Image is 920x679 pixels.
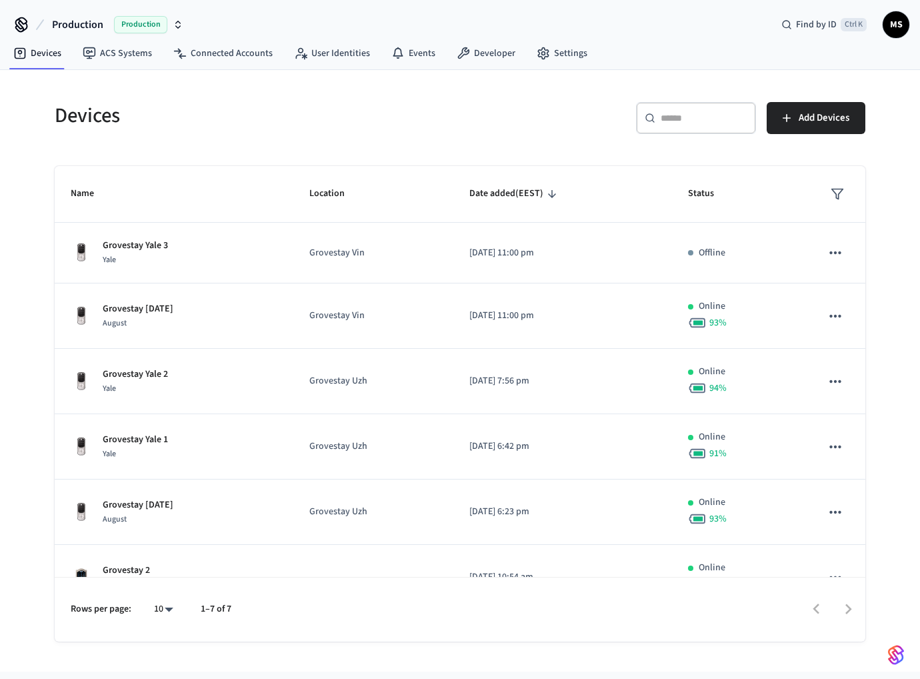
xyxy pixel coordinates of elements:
[526,41,598,65] a: Settings
[103,448,116,460] span: Yale
[55,102,452,129] h5: Devices
[883,11,909,38] button: MS
[71,436,92,458] img: Yale Assure Touchscreen Wifi Smart Lock, Satin Nickel, Front
[103,498,173,512] p: Grovestay [DATE]
[884,13,908,37] span: MS
[103,383,116,394] span: Yale
[103,302,173,316] p: Grovestay [DATE]
[71,371,92,392] img: Yale Assure Touchscreen Wifi Smart Lock, Satin Nickel, Front
[699,430,725,444] p: Online
[52,17,103,33] span: Production
[309,570,437,584] p: -
[796,18,837,31] span: Find by ID
[699,561,725,575] p: Online
[55,166,865,676] table: sticky table
[283,41,381,65] a: User Identities
[103,433,168,447] p: Grovestay Yale 1
[147,600,179,619] div: 10
[309,374,437,388] p: Grovestay Uzh
[309,246,437,260] p: Grovestay Vin
[771,13,877,37] div: Find by IDCtrl K
[309,505,437,519] p: Grovestay Uzh
[114,16,167,33] span: Production
[103,368,168,382] p: Grovestay Yale 2
[309,309,437,323] p: Grovestay Vin
[103,514,127,525] span: August
[71,242,92,263] img: Yale Assure Touchscreen Wifi Smart Lock, Satin Nickel, Front
[888,644,904,666] img: SeamLogoGradient.69752ec5.svg
[699,365,725,379] p: Online
[699,246,725,260] p: Offline
[469,309,656,323] p: [DATE] 11:00 pm
[71,567,92,588] img: Schlage Sense Smart Deadbolt with Camelot Trim, Front
[163,41,283,65] a: Connected Accounts
[71,183,111,204] span: Name
[469,183,561,204] span: Date added(EEST)
[709,316,727,329] span: 93 %
[699,496,725,510] p: Online
[72,41,163,65] a: ACS Systems
[309,183,362,204] span: Location
[469,374,656,388] p: [DATE] 7:56 pm
[71,305,92,327] img: Yale Assure Touchscreen Wifi Smart Lock, Satin Nickel, Front
[469,440,656,454] p: [DATE] 6:42 pm
[767,102,865,134] button: Add Devices
[446,41,526,65] a: Developer
[103,564,150,578] p: Grovestay 2
[709,447,727,460] span: 91 %
[71,602,131,616] p: Rows per page:
[709,512,727,526] span: 93 %
[3,41,72,65] a: Devices
[103,254,116,265] span: Yale
[841,18,867,31] span: Ctrl K
[699,299,725,313] p: Online
[469,505,656,519] p: [DATE] 6:23 pm
[799,109,849,127] span: Add Devices
[103,317,127,329] span: August
[381,41,446,65] a: Events
[201,602,231,616] p: 1–7 of 7
[469,570,656,584] p: [DATE] 10:54 am
[309,440,437,454] p: Grovestay Uzh
[103,239,168,253] p: Grovestay Yale 3
[709,382,727,395] span: 94 %
[688,183,731,204] span: Status
[469,246,656,260] p: [DATE] 11:00 pm
[71,502,92,523] img: Yale Assure Touchscreen Wifi Smart Lock, Satin Nickel, Front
